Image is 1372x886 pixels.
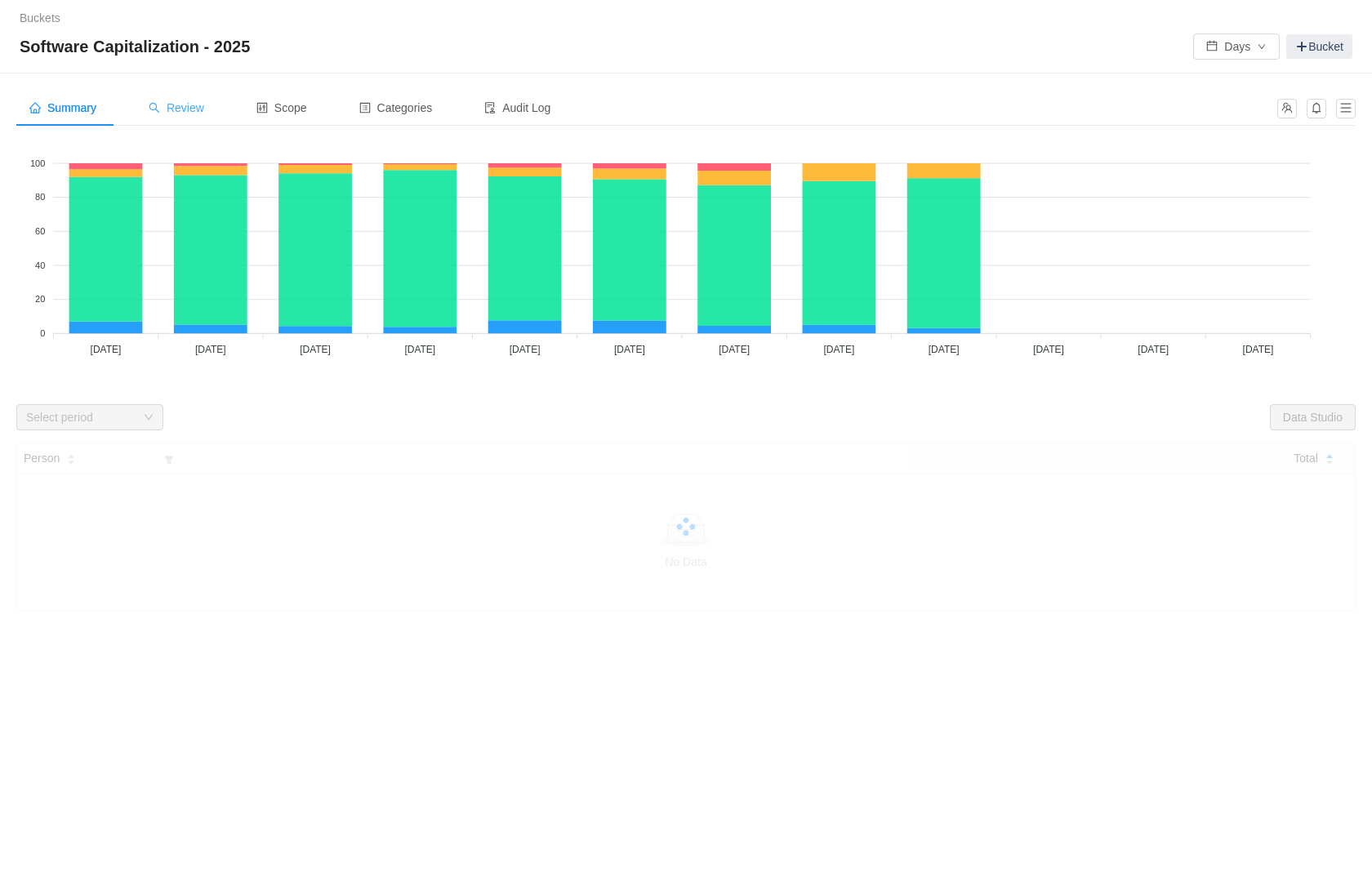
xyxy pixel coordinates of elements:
tspan: [DATE] [824,344,855,355]
i: icon: profile [359,102,371,114]
tspan: [DATE] [1138,344,1169,355]
i: icon: audit [484,102,496,114]
tspan: 60 [35,226,45,236]
span: Scope [256,101,307,114]
span: Software Capitalization - 2025 [20,33,260,60]
tspan: [DATE] [300,344,331,355]
span: Categories [359,101,433,114]
tspan: 40 [35,260,45,270]
button: icon: bell [1307,99,1326,118]
span: Summary [29,101,96,114]
tspan: [DATE] [404,344,435,355]
i: icon: home [29,102,41,114]
a: Buckets [20,11,60,24]
tspan: 100 [30,158,45,168]
button: icon: calendarDaysicon: down [1193,33,1280,60]
div: Select period [26,409,136,425]
button: icon: menu [1336,99,1356,118]
tspan: [DATE] [719,344,750,355]
tspan: [DATE] [91,344,122,355]
a: Bucket [1286,34,1352,59]
button: icon: team [1277,99,1297,118]
tspan: [DATE] [1243,344,1274,355]
i: icon: search [149,102,160,114]
tspan: 0 [40,328,45,338]
span: Review [149,101,204,114]
i: icon: down [144,412,154,424]
tspan: [DATE] [510,344,541,355]
tspan: [DATE] [195,344,226,355]
i: icon: control [256,102,268,114]
span: Audit Log [484,101,550,114]
tspan: [DATE] [929,344,960,355]
tspan: [DATE] [1033,344,1064,355]
tspan: 80 [35,192,45,202]
tspan: [DATE] [614,344,645,355]
tspan: 20 [35,294,45,304]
